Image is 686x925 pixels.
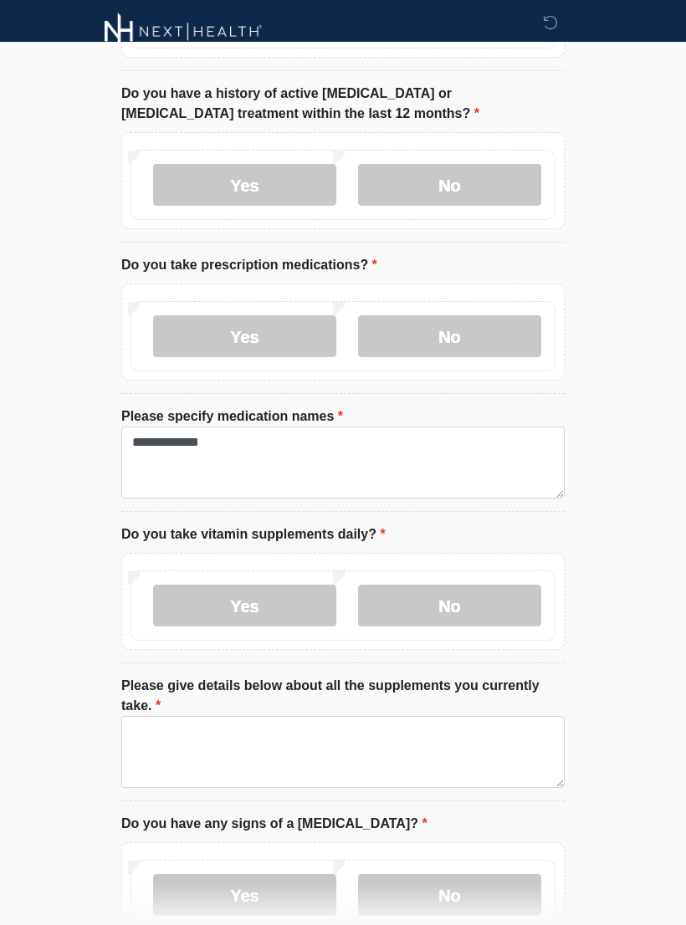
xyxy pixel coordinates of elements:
label: Do you have a history of active [MEDICAL_DATA] or [MEDICAL_DATA] treatment within the last 12 mon... [121,84,565,124]
label: Yes [153,585,336,626]
label: Please specify medication names [121,406,343,427]
label: Yes [153,164,336,206]
label: Please give details below about all the supplements you currently take. [121,676,565,716]
img: Next-Health Montecito Logo [105,13,263,50]
label: No [358,874,541,916]
label: Do you take vitamin supplements daily? [121,524,386,544]
label: Yes [153,874,336,916]
label: Do you take prescription medications? [121,255,377,275]
label: Yes [153,315,336,357]
label: No [358,164,541,206]
label: Do you have any signs of a [MEDICAL_DATA]? [121,814,427,834]
label: No [358,315,541,357]
label: No [358,585,541,626]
